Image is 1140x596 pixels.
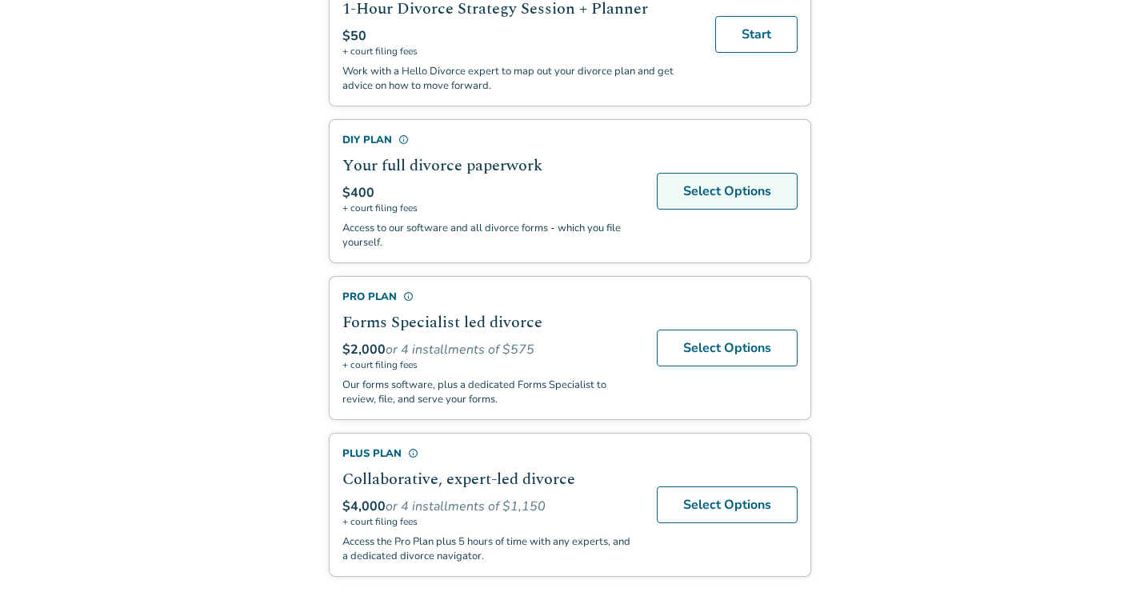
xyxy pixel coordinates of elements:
iframe: Chat Widget [1060,519,1140,596]
span: + court filing fees [342,202,638,214]
a: Select Options [657,173,798,210]
div: DIY Plan [342,133,638,147]
p: Work with a Hello Divorce expert to map out your divorce plan and get advice on how to move forward. [342,64,696,93]
a: Start [715,16,798,53]
span: $2,000 [342,341,386,358]
span: info [403,291,414,302]
span: info [398,134,409,145]
span: + court filing fees [342,45,696,58]
p: Access the Pro Plan plus 5 hours of time with any experts, and a dedicated divorce navigator. [342,534,638,563]
span: + court filing fees [342,358,638,371]
h2: Your full divorce paperwork [342,154,638,178]
span: $4,000 [342,498,386,515]
a: Select Options [657,330,798,366]
span: $400 [342,184,374,202]
a: Select Options [657,486,798,523]
p: Access to our software and all divorce forms - which you file yourself. [342,221,638,250]
div: Plus Plan [342,446,638,461]
p: Our forms software, plus a dedicated Forms Specialist to review, file, and serve your forms. [342,378,638,406]
h2: Forms Specialist led divorce [342,310,638,334]
h2: Collaborative, expert-led divorce [342,467,638,491]
span: info [408,448,418,458]
span: $50 [342,27,366,45]
div: or 4 installments of $1,150 [342,498,638,515]
div: Pro Plan [342,290,638,304]
span: + court filing fees [342,515,638,528]
div: or 4 installments of $575 [342,341,638,358]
